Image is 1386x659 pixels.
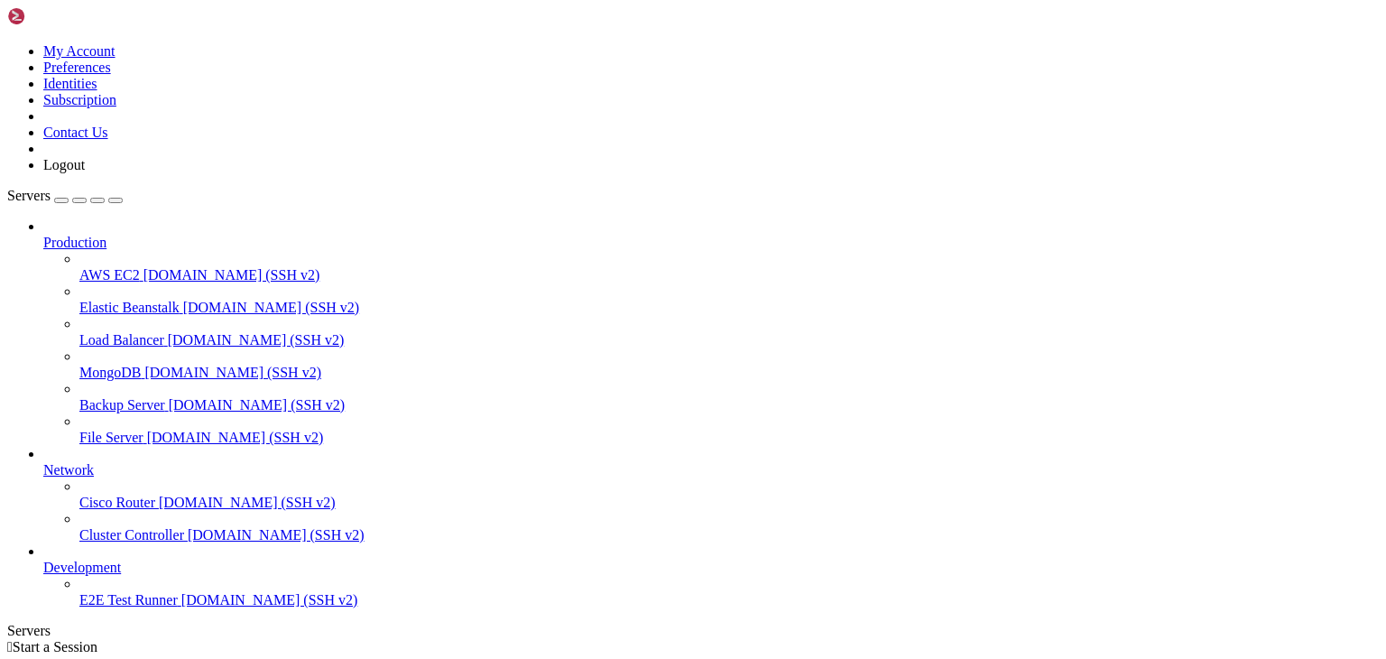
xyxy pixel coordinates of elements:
[79,527,184,543] span: Cluster Controller
[79,332,164,348] span: Load Balancer
[7,188,51,203] span: Servers
[168,332,345,348] span: [DOMAIN_NAME] (SSH v2)
[43,218,1379,446] li: Production
[159,495,336,510] span: [DOMAIN_NAME] (SSH v2)
[79,527,1379,543] a: Cluster Controller [DOMAIN_NAME] (SSH v2)
[79,316,1379,348] li: Load Balancer [DOMAIN_NAME] (SSH v2)
[79,365,1379,381] a: MongoDB [DOMAIN_NAME] (SSH v2)
[79,592,1379,608] a: E2E Test Runner [DOMAIN_NAME] (SSH v2)
[181,592,358,608] span: [DOMAIN_NAME] (SSH v2)
[79,397,1379,413] a: Backup Server [DOMAIN_NAME] (SSH v2)
[79,267,140,283] span: AWS EC2
[188,527,365,543] span: [DOMAIN_NAME] (SSH v2)
[79,495,155,510] span: Cisco Router
[169,397,346,413] span: [DOMAIN_NAME] (SSH v2)
[143,267,320,283] span: [DOMAIN_NAME] (SSH v2)
[79,283,1379,316] li: Elastic Beanstalk [DOMAIN_NAME] (SSH v2)
[7,7,111,25] img: Shellngn
[43,235,106,250] span: Production
[43,235,1379,251] a: Production
[183,300,360,315] span: [DOMAIN_NAME] (SSH v2)
[43,60,111,75] a: Preferences
[43,125,108,140] a: Contact Us
[43,43,115,59] a: My Account
[79,300,180,315] span: Elastic Beanstalk
[7,639,13,654] span: 
[79,332,1379,348] a: Load Balancer [DOMAIN_NAME] (SSH v2)
[7,188,123,203] a: Servers
[43,560,121,575] span: Development
[79,495,1379,511] a: Cisco Router [DOMAIN_NAME] (SSH v2)
[43,157,85,172] a: Logout
[144,365,321,380] span: [DOMAIN_NAME] (SSH v2)
[79,430,1379,446] a: File Server [DOMAIN_NAME] (SSH v2)
[43,92,116,107] a: Subscription
[79,267,1379,283] a: AWS EC2 [DOMAIN_NAME] (SSH v2)
[79,365,141,380] span: MongoDB
[43,76,97,91] a: Identities
[79,251,1379,283] li: AWS EC2 [DOMAIN_NAME] (SSH v2)
[43,560,1379,576] a: Development
[79,430,143,445] span: File Server
[79,348,1379,381] li: MongoDB [DOMAIN_NAME] (SSH v2)
[79,300,1379,316] a: Elastic Beanstalk [DOMAIN_NAME] (SSH v2)
[79,478,1379,511] li: Cisco Router [DOMAIN_NAME] (SSH v2)
[147,430,324,445] span: [DOMAIN_NAME] (SSH v2)
[43,446,1379,543] li: Network
[79,397,165,413] span: Backup Server
[79,413,1379,446] li: File Server [DOMAIN_NAME] (SSH v2)
[7,623,1379,639] div: Servers
[79,576,1379,608] li: E2E Test Runner [DOMAIN_NAME] (SSH v2)
[79,381,1379,413] li: Backup Server [DOMAIN_NAME] (SSH v2)
[43,543,1379,608] li: Development
[43,462,1379,478] a: Network
[43,462,94,478] span: Network
[13,639,97,654] span: Start a Session
[79,592,178,608] span: E2E Test Runner
[79,511,1379,543] li: Cluster Controller [DOMAIN_NAME] (SSH v2)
